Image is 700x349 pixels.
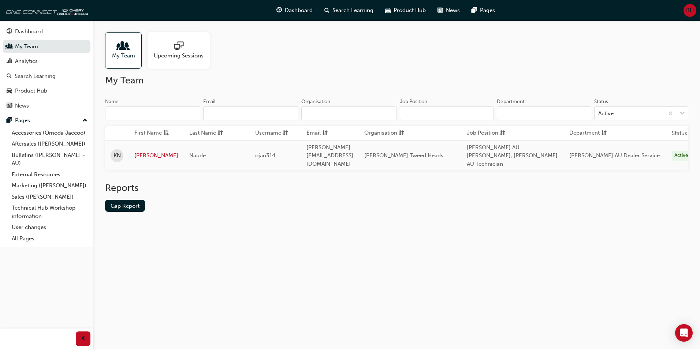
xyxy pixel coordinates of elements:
[4,3,88,18] img: oneconnect
[472,6,477,15] span: pages-icon
[446,6,460,15] span: News
[9,150,90,169] a: Bulletins ([PERSON_NAME] - AU)
[154,52,204,60] span: Upcoming Sessions
[9,138,90,150] a: Aftersales ([PERSON_NAME])
[364,129,405,138] button: Organisationsorting-icon
[113,151,121,160] span: KN
[82,116,87,125] span: up-icon
[285,6,313,15] span: Dashboard
[3,55,90,68] a: Analytics
[400,106,494,120] input: Job Position
[686,6,694,15] span: BH
[134,151,178,160] a: [PERSON_NAME]
[134,129,162,138] span: First Name
[379,3,432,18] a: car-iconProduct Hub
[163,129,169,138] span: asc-icon
[324,6,329,15] span: search-icon
[3,84,90,98] a: Product Hub
[3,40,90,53] a: My Team
[9,202,90,222] a: Technical Hub Workshop information
[3,114,90,127] button: Pages
[500,129,505,138] span: sorting-icon
[3,70,90,83] a: Search Learning
[81,334,86,344] span: prev-icon
[3,23,90,114] button: DashboardMy TeamAnalyticsSearch LearningProduct HubNews
[9,222,90,233] a: User changes
[306,144,353,167] span: [PERSON_NAME][EMAIL_ADDRESS][DOMAIN_NAME]
[467,144,558,167] span: [PERSON_NAME] AU [PERSON_NAME], [PERSON_NAME] AU Technician
[105,32,148,69] a: My Team
[569,129,600,138] span: Department
[672,129,687,138] th: Status
[255,152,275,159] span: ojau314
[119,41,128,52] span: people-icon
[437,6,443,15] span: news-icon
[9,180,90,191] a: Marketing ([PERSON_NAME])
[306,129,321,138] span: Email
[497,98,525,105] div: Department
[569,152,660,159] span: [PERSON_NAME] AU Dealer Service
[467,129,498,138] span: Job Position
[467,129,507,138] button: Job Positionsorting-icon
[255,129,295,138] button: Usernamesorting-icon
[3,99,90,113] a: News
[189,152,206,159] span: Naude
[148,32,216,69] a: Upcoming Sessions
[105,98,119,105] div: Name
[3,25,90,38] a: Dashboard
[9,233,90,244] a: All Pages
[594,98,608,105] div: Status
[283,129,288,138] span: sorting-icon
[134,129,175,138] button: First Nameasc-icon
[432,3,466,18] a: news-iconNews
[364,129,397,138] span: Organisation
[7,73,12,80] span: search-icon
[255,129,281,138] span: Username
[301,106,396,120] input: Organisation
[271,3,319,18] a: guage-iconDashboard
[217,129,223,138] span: sorting-icon
[399,129,404,138] span: sorting-icon
[203,106,298,120] input: Email
[7,29,12,35] span: guage-icon
[364,152,443,159] span: [PERSON_NAME] Tweed Heads
[15,87,47,95] div: Product Hub
[105,200,145,212] a: Gap Report
[7,103,12,109] span: news-icon
[189,129,230,138] button: Last Namesorting-icon
[400,98,427,105] div: Job Position
[672,151,691,161] div: Active
[9,169,90,180] a: External Resources
[480,6,495,15] span: Pages
[9,191,90,203] a: Sales ([PERSON_NAME])
[569,129,610,138] button: Departmentsorting-icon
[112,52,135,60] span: My Team
[306,129,347,138] button: Emailsorting-icon
[7,58,12,65] span: chart-icon
[203,98,216,105] div: Email
[15,57,38,65] div: Analytics
[15,72,56,80] div: Search Learning
[385,6,391,15] span: car-icon
[601,129,607,138] span: sorting-icon
[105,106,200,120] input: Name
[15,116,30,125] div: Pages
[15,27,43,36] div: Dashboard
[174,41,183,52] span: sessionType_ONLINE_URL-icon
[9,127,90,139] a: Accessories (Omoda Jaecoo)
[15,102,29,110] div: News
[322,129,328,138] span: sorting-icon
[466,3,501,18] a: pages-iconPages
[276,6,282,15] span: guage-icon
[394,6,426,15] span: Product Hub
[319,3,379,18] a: search-iconSearch Learning
[598,109,614,118] div: Active
[497,106,591,120] input: Department
[680,109,685,119] span: down-icon
[105,75,688,86] h2: My Team
[684,4,696,17] button: BH
[105,182,688,194] h2: Reports
[189,129,216,138] span: Last Name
